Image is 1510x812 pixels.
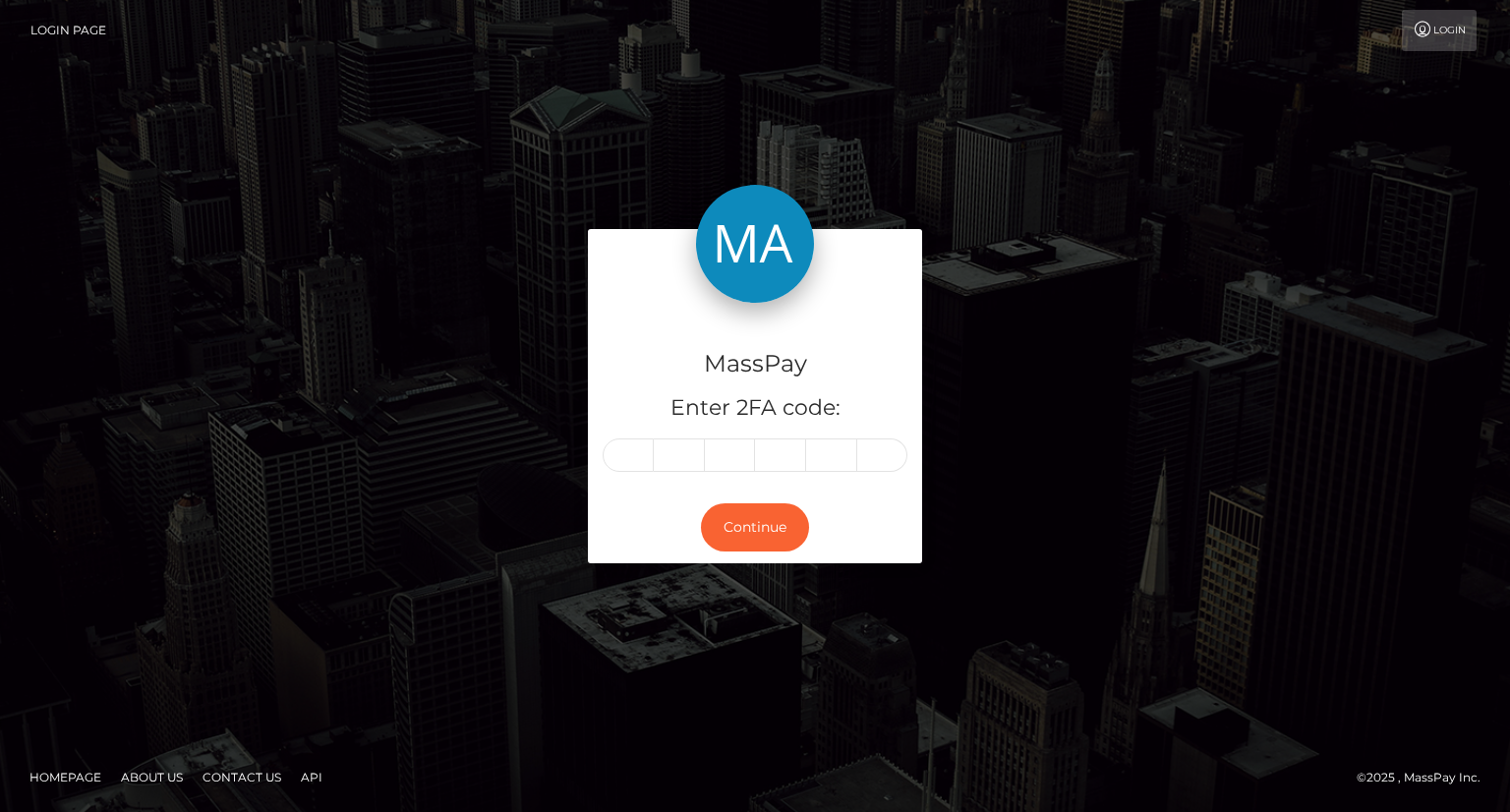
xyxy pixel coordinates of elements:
img: MassPay [696,185,814,303]
a: API [293,762,330,792]
h5: Enter 2FA code: [603,393,907,424]
div: © 2025 , MassPay Inc. [1357,767,1495,788]
a: Login Page [30,10,106,51]
button: Continue [701,503,809,551]
h4: MassPay [603,347,907,381]
a: About Us [113,762,191,792]
a: Contact Us [195,762,289,792]
a: Login [1402,10,1477,51]
a: Homepage [22,762,109,792]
